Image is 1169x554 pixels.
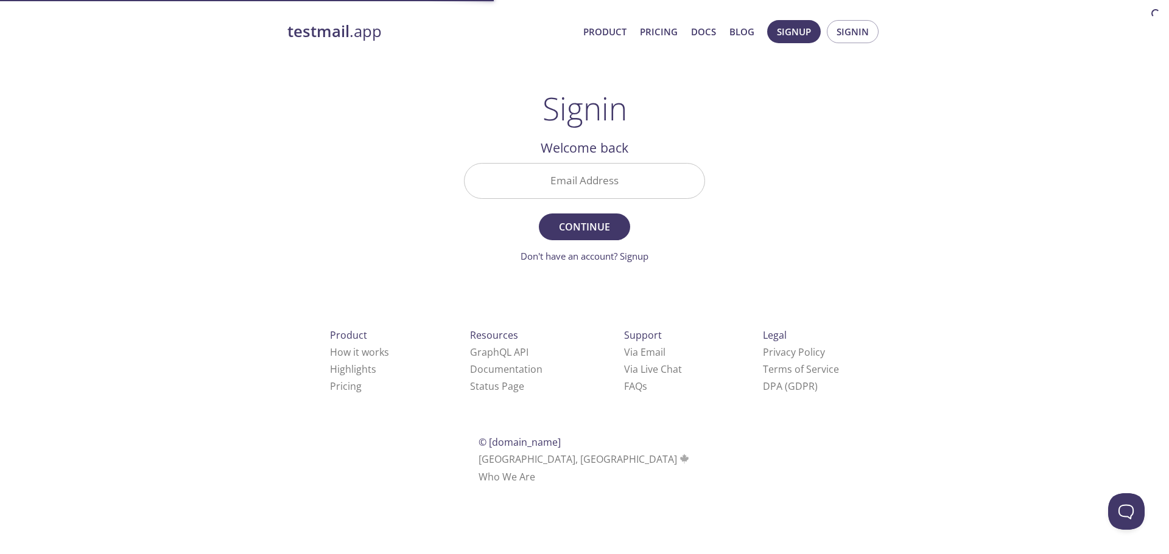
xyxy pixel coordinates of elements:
span: [GEOGRAPHIC_DATA], [GEOGRAPHIC_DATA] [479,452,691,466]
button: Signin [827,20,879,43]
a: Privacy Policy [763,345,825,359]
span: Resources [470,328,518,342]
iframe: Help Scout Beacon - Open [1108,493,1145,530]
a: Pricing [330,379,362,393]
a: Pricing [640,24,678,40]
a: Docs [691,24,716,40]
span: s [642,379,647,393]
a: FAQ [624,379,647,393]
span: © [DOMAIN_NAME] [479,435,561,449]
a: Highlights [330,362,376,376]
span: Signup [777,24,811,40]
strong: testmail [287,21,349,42]
a: Documentation [470,362,542,376]
a: Via Email [624,345,665,359]
a: Product [583,24,627,40]
span: Legal [763,328,787,342]
span: Signin [837,24,869,40]
a: How it works [330,345,389,359]
span: Continue [552,218,617,235]
h2: Welcome back [464,137,705,158]
a: Blog [729,24,754,40]
button: Continue [539,213,630,240]
button: Signup [767,20,821,43]
a: Don't have an account? Signup [521,250,648,262]
a: Who We Are [479,470,535,483]
a: Terms of Service [763,362,839,376]
a: GraphQL API [470,345,528,359]
h1: Signin [542,90,627,126]
a: testmail.app [287,21,574,42]
a: Via Live Chat [624,362,682,376]
span: Product [330,328,367,342]
a: Status Page [470,379,524,393]
a: DPA (GDPR) [763,379,818,393]
span: Support [624,328,662,342]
